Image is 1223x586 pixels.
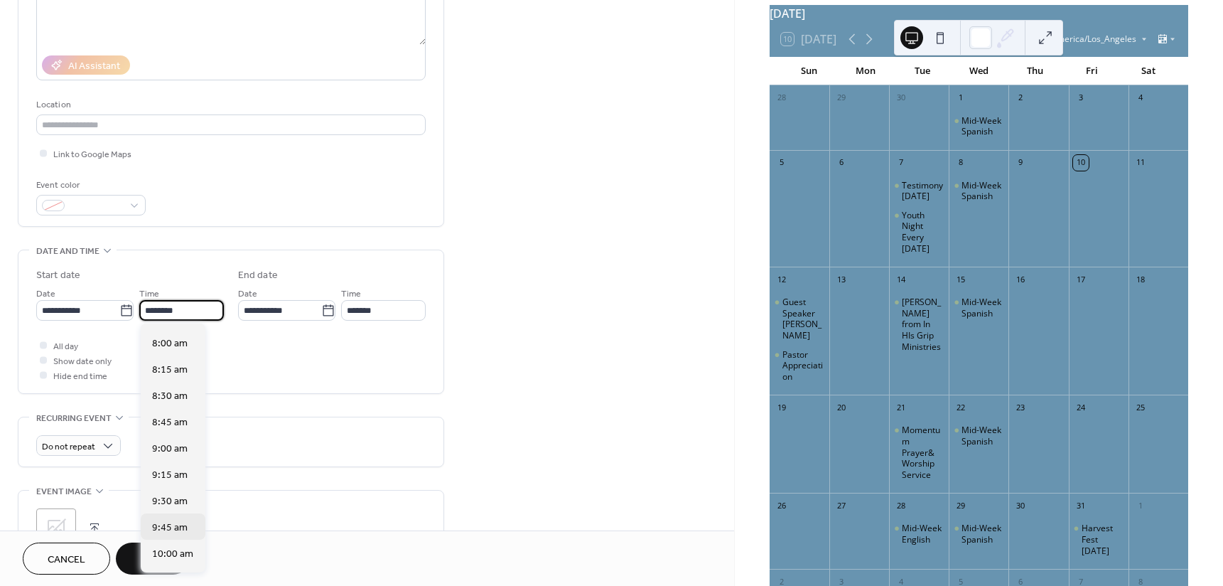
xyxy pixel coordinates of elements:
[1013,272,1028,287] div: 16
[893,272,909,287] div: 14
[949,180,1008,202] div: Mid-Week Spanish
[36,287,55,302] span: Date
[893,498,909,513] div: 28
[953,90,969,106] div: 1
[889,425,949,480] div: Momentum Prayer& Worship Service
[902,180,943,202] div: Testimony [DATE]
[889,523,949,545] div: Mid-Week English
[139,287,159,302] span: Time
[770,349,829,383] div: Pastor Appreciation
[1013,498,1028,513] div: 30
[1133,155,1148,171] div: 11
[36,97,423,112] div: Location
[949,523,1008,545] div: Mid-Week Spanish
[834,498,849,513] div: 27
[770,297,829,341] div: Guest Speaker Jeff Johnson
[902,210,943,254] div: Youth Night Every [DATE]
[782,297,824,341] div: Guest Speaker [PERSON_NAME]
[36,178,143,193] div: Event color
[961,180,1003,202] div: Mid-Week Spanish
[953,400,969,415] div: 22
[949,425,1008,447] div: Mid-Week Spanish
[953,272,969,287] div: 15
[152,442,188,457] span: 9:00 am
[950,57,1007,85] div: Wed
[152,468,188,483] span: 9:15 am
[893,90,909,106] div: 30
[152,363,188,378] span: 8:15 am
[953,155,969,171] div: 8
[152,336,188,351] span: 8:00 am
[36,508,76,548] div: ;
[834,272,849,287] div: 13
[961,523,1003,545] div: Mid-Week Spanish
[894,57,951,85] div: Tue
[961,115,1003,137] div: Mid-Week Spanish
[1013,155,1028,171] div: 9
[1073,498,1089,513] div: 31
[961,297,1003,319] div: Mid-Week Spanish
[961,425,1003,447] div: Mid-Week Spanish
[53,354,112,369] span: Show date only
[53,369,107,384] span: Hide end time
[902,425,943,480] div: Momentum Prayer& Worship Service
[774,155,790,171] div: 5
[42,439,95,455] span: Do not repeat
[834,90,849,106] div: 29
[902,523,943,545] div: Mid-Week English
[889,180,949,202] div: Testimony Tuesday
[1133,272,1148,287] div: 18
[1082,523,1123,556] div: Harvest Fest [DATE]
[893,400,909,415] div: 21
[23,543,110,575] button: Cancel
[837,57,894,85] div: Mon
[953,498,969,513] div: 29
[1073,155,1089,171] div: 10
[238,268,278,283] div: End date
[1013,90,1028,106] div: 2
[834,155,849,171] div: 6
[949,297,1008,319] div: Mid-Week Spanish
[152,521,188,536] span: 9:45 am
[1120,57,1177,85] div: Sat
[1133,400,1148,415] div: 25
[774,90,790,106] div: 28
[1051,35,1136,43] span: America/Los_Angeles
[1069,523,1128,556] div: Harvest Fest Carnival
[53,339,78,354] span: All day
[53,147,131,162] span: Link to Google Maps
[770,5,1188,22] div: [DATE]
[902,297,943,352] div: [PERSON_NAME] from In HIs Grip Ministries
[1133,498,1148,513] div: 1
[1007,57,1064,85] div: Thu
[781,57,838,85] div: Sun
[893,155,909,171] div: 7
[1073,90,1089,106] div: 3
[36,484,92,499] span: Event image
[1073,272,1089,287] div: 17
[1064,57,1121,85] div: Fri
[1013,400,1028,415] div: 23
[949,115,1008,137] div: Mid-Week Spanish
[36,244,99,259] span: Date and time
[152,547,193,562] span: 10:00 am
[152,389,188,404] span: 8:30 am
[36,411,112,426] span: Recurring event
[152,494,188,509] span: 9:30 am
[774,272,790,287] div: 12
[48,553,85,568] span: Cancel
[889,297,949,352] div: Jeff Johnson from In HIs Grip Ministries
[1073,400,1089,415] div: 24
[36,268,80,283] div: Start date
[782,349,824,383] div: Pastor Appreciation
[774,498,790,513] div: 26
[834,400,849,415] div: 20
[116,543,189,575] button: Save
[1133,90,1148,106] div: 4
[341,287,361,302] span: Time
[238,287,257,302] span: Date
[774,400,790,415] div: 19
[889,210,949,254] div: Youth Night Every Tuesday
[152,415,188,430] span: 8:45 am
